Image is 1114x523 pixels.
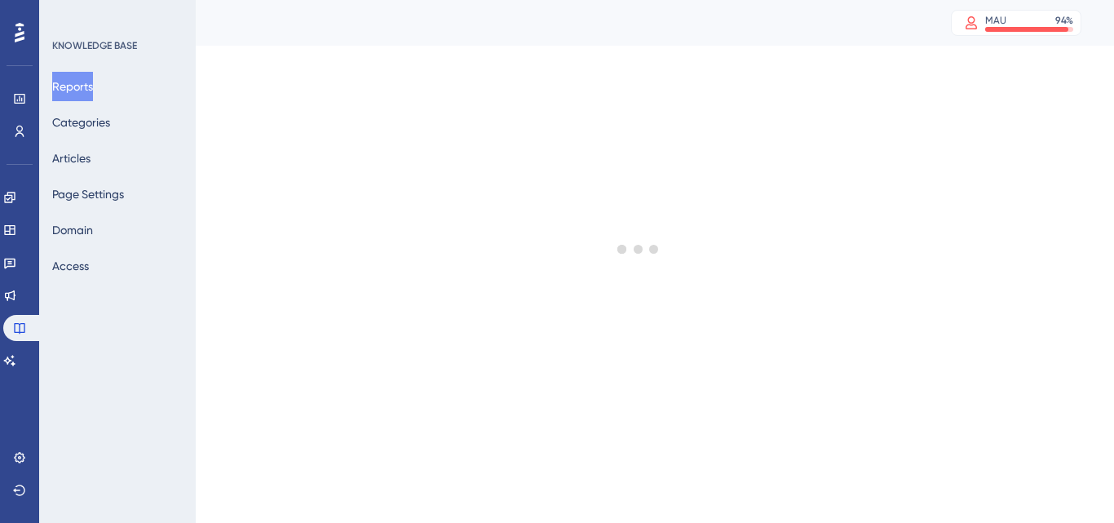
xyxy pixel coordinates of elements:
button: Articles [52,144,91,173]
div: KNOWLEDGE BASE [52,39,137,52]
button: Page Settings [52,180,124,209]
button: Access [52,251,89,281]
div: MAU [985,14,1006,27]
button: Categories [52,108,110,137]
button: Domain [52,215,93,245]
div: 94 % [1055,14,1073,27]
button: Reports [52,72,93,101]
